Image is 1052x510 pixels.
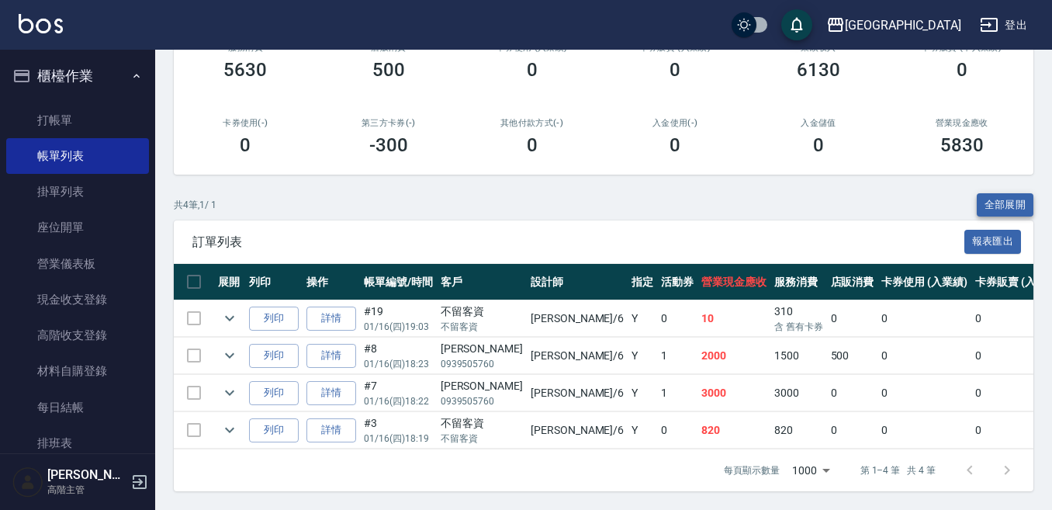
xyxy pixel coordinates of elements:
[369,134,408,156] h3: -300
[174,198,216,212] p: 共 4 筆, 1 / 1
[827,412,878,449] td: 0
[813,134,824,156] h3: 0
[6,138,149,174] a: 帳單列表
[628,375,657,411] td: Y
[628,264,657,300] th: 指定
[770,300,827,337] td: 310
[6,174,149,210] a: 掛單列表
[628,300,657,337] td: Y
[364,357,433,371] p: 01/16 (四) 18:23
[827,338,878,374] td: 500
[697,264,770,300] th: 營業現金應收
[770,264,827,300] th: 服務消費
[360,300,437,337] td: #19
[964,234,1022,248] a: 報表匯出
[249,307,299,331] button: 列印
[249,418,299,442] button: 列印
[441,432,523,446] p: 不留客資
[441,304,523,320] div: 不留客資
[364,320,433,334] p: 01/16 (四) 19:03
[441,320,523,334] p: 不留客資
[249,381,299,405] button: 列印
[974,11,1033,40] button: 登出
[657,264,697,300] th: 活動券
[19,14,63,33] img: Logo
[964,230,1022,254] button: 報表匯出
[437,264,527,300] th: 客戶
[670,134,680,156] h3: 0
[441,378,523,394] div: [PERSON_NAME]
[306,418,356,442] a: 詳情
[770,338,827,374] td: 1500
[877,375,971,411] td: 0
[441,415,523,432] div: 不留客資
[770,412,827,449] td: 820
[786,449,836,491] div: 1000
[240,134,251,156] h3: 0
[781,9,812,40] button: save
[249,344,299,368] button: 列印
[527,338,628,374] td: [PERSON_NAME] /6
[6,282,149,317] a: 現金收支登錄
[306,307,356,331] a: 詳情
[657,300,697,337] td: 0
[441,357,523,371] p: 0939505760
[306,344,356,368] a: 詳情
[218,344,241,367] button: expand row
[360,338,437,374] td: #8
[977,193,1034,217] button: 全部展開
[877,338,971,374] td: 0
[527,412,628,449] td: [PERSON_NAME] /6
[527,264,628,300] th: 設計師
[303,264,360,300] th: 操作
[360,412,437,449] td: #3
[336,118,442,128] h2: 第三方卡券(-)
[957,59,967,81] h3: 0
[827,264,878,300] th: 店販消費
[827,300,878,337] td: 0
[47,483,126,497] p: 高階主管
[697,375,770,411] td: 3000
[218,418,241,442] button: expand row
[214,264,245,300] th: 展開
[770,375,827,411] td: 3000
[6,353,149,389] a: 材料自購登錄
[223,59,267,81] h3: 5630
[697,300,770,337] td: 10
[908,118,1015,128] h2: 營業現金應收
[6,246,149,282] a: 營業儀表板
[192,234,964,250] span: 訂單列表
[6,210,149,245] a: 座位開單
[527,300,628,337] td: [PERSON_NAME] /6
[306,381,356,405] a: 詳情
[657,412,697,449] td: 0
[724,463,780,477] p: 每頁顯示數量
[12,467,43,498] img: Person
[628,338,657,374] td: Y
[441,394,523,408] p: 0939505760
[479,118,585,128] h2: 其他付款方式(-)
[372,59,405,81] h3: 500
[364,394,433,408] p: 01/16 (四) 18:22
[766,118,872,128] h2: 入金儲值
[245,264,303,300] th: 列印
[192,118,299,128] h2: 卡券使用(-)
[845,16,961,35] div: [GEOGRAPHIC_DATA]
[360,264,437,300] th: 帳單編號/時間
[797,59,840,81] h3: 6130
[6,390,149,425] a: 每日結帳
[527,375,628,411] td: [PERSON_NAME] /6
[827,375,878,411] td: 0
[774,320,823,334] p: 含 舊有卡券
[6,425,149,461] a: 排班表
[527,134,538,156] h3: 0
[940,134,984,156] h3: 5830
[877,412,971,449] td: 0
[622,118,728,128] h2: 入金使用(-)
[6,56,149,96] button: 櫃檯作業
[657,375,697,411] td: 1
[47,467,126,483] h5: [PERSON_NAME]
[657,338,697,374] td: 1
[670,59,680,81] h3: 0
[697,412,770,449] td: 820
